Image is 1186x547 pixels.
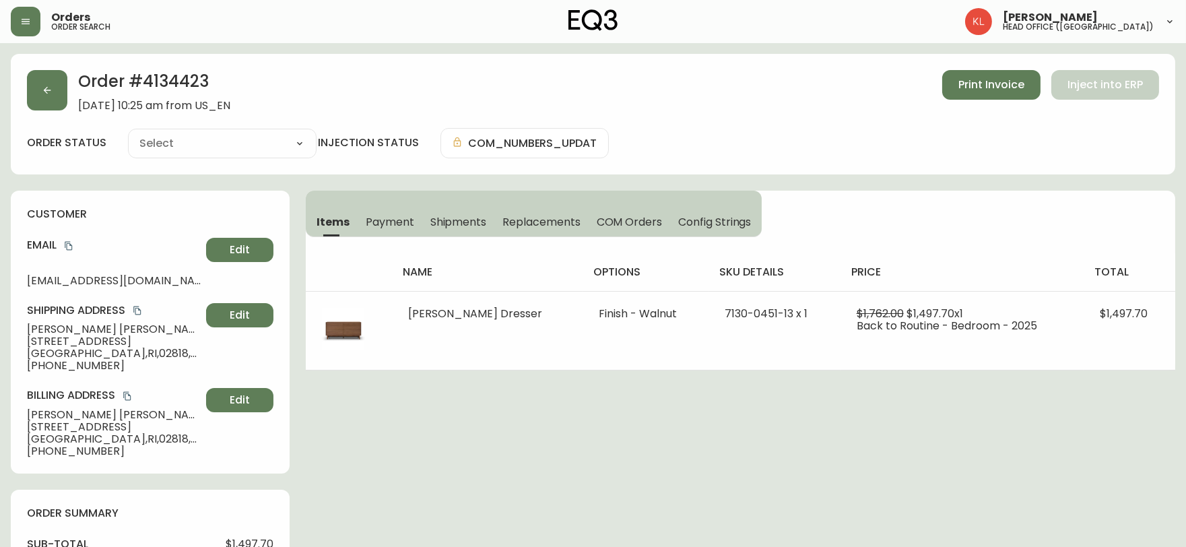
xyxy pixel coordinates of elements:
[317,215,350,229] span: Items
[678,215,751,229] span: Config Strings
[131,304,144,317] button: copy
[62,239,75,253] button: copy
[502,215,580,229] span: Replacements
[27,409,201,421] span: [PERSON_NAME] [PERSON_NAME]
[366,215,414,229] span: Payment
[27,433,201,445] span: [GEOGRAPHIC_DATA] , RI , 02818 , US
[1003,12,1098,23] span: [PERSON_NAME]
[942,70,1041,100] button: Print Invoice
[1003,23,1154,31] h5: head office ([GEOGRAPHIC_DATA])
[27,275,201,287] span: [EMAIL_ADDRESS][DOMAIN_NAME]
[965,8,992,35] img: 2c0c8aa7421344cf0398c7f872b772b5
[27,421,201,433] span: [STREET_ADDRESS]
[51,12,90,23] span: Orders
[851,265,1073,280] h4: price
[27,135,106,150] label: order status
[27,360,201,372] span: [PHONE_NUMBER]
[318,135,419,150] h4: injection status
[27,335,201,348] span: [STREET_ADDRESS]
[725,306,808,321] span: 7130-0451-13 x 1
[1100,306,1148,321] span: $1,497.70
[430,215,487,229] span: Shipments
[206,388,273,412] button: Edit
[408,306,542,321] span: [PERSON_NAME] Dresser
[78,70,230,100] h2: Order # 4134423
[121,389,134,403] button: copy
[230,243,250,257] span: Edit
[907,306,963,321] span: $1,497.70 x 1
[27,238,201,253] h4: Email
[27,388,201,403] h4: Billing Address
[27,348,201,360] span: [GEOGRAPHIC_DATA] , RI , 02818 , US
[599,308,692,320] li: Finish - Walnut
[51,23,110,31] h5: order search
[27,303,201,318] h4: Shipping Address
[403,265,571,280] h4: name
[27,445,201,457] span: [PHONE_NUMBER]
[322,308,365,351] img: 34775fdd-1fcb-4888-aa58-66632fb7f82aOptional[marcel-double-walnut-dresser].jpg
[857,306,904,321] span: $1,762.00
[719,265,829,280] h4: sku details
[593,265,698,280] h4: options
[78,100,230,112] span: [DATE] 10:25 am from US_EN
[27,323,201,335] span: [PERSON_NAME] [PERSON_NAME]
[597,215,663,229] span: COM Orders
[958,77,1024,92] span: Print Invoice
[206,238,273,262] button: Edit
[857,318,1037,333] span: Back to Routine - Bedroom - 2025
[1094,265,1164,280] h4: total
[27,207,273,222] h4: customer
[206,303,273,327] button: Edit
[230,308,250,323] span: Edit
[568,9,618,31] img: logo
[27,506,273,521] h4: order summary
[230,393,250,408] span: Edit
